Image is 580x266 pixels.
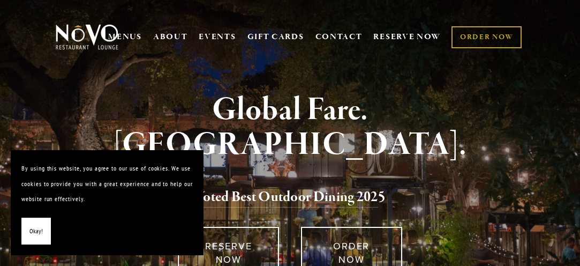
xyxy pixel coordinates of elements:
[373,27,441,47] a: RESERVE NOW
[54,24,120,50] img: Novo Restaurant &amp; Lounge
[315,27,363,47] a: CONTACT
[153,32,188,42] a: ABOUT
[21,218,51,245] button: Okay!
[195,188,378,208] a: Voted Best Outdoor Dining 202
[68,186,512,209] h2: 5
[199,32,236,42] a: EVENTS
[108,32,142,42] a: MENUS
[29,224,43,239] span: Okay!
[114,90,466,165] strong: Global Fare. [GEOGRAPHIC_DATA].
[247,27,304,47] a: GIFT CARDS
[11,150,204,255] section: Cookie banner
[21,161,193,207] p: By using this website, you agree to our use of cookies. We use cookies to provide you with a grea...
[451,26,522,48] a: ORDER NOW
